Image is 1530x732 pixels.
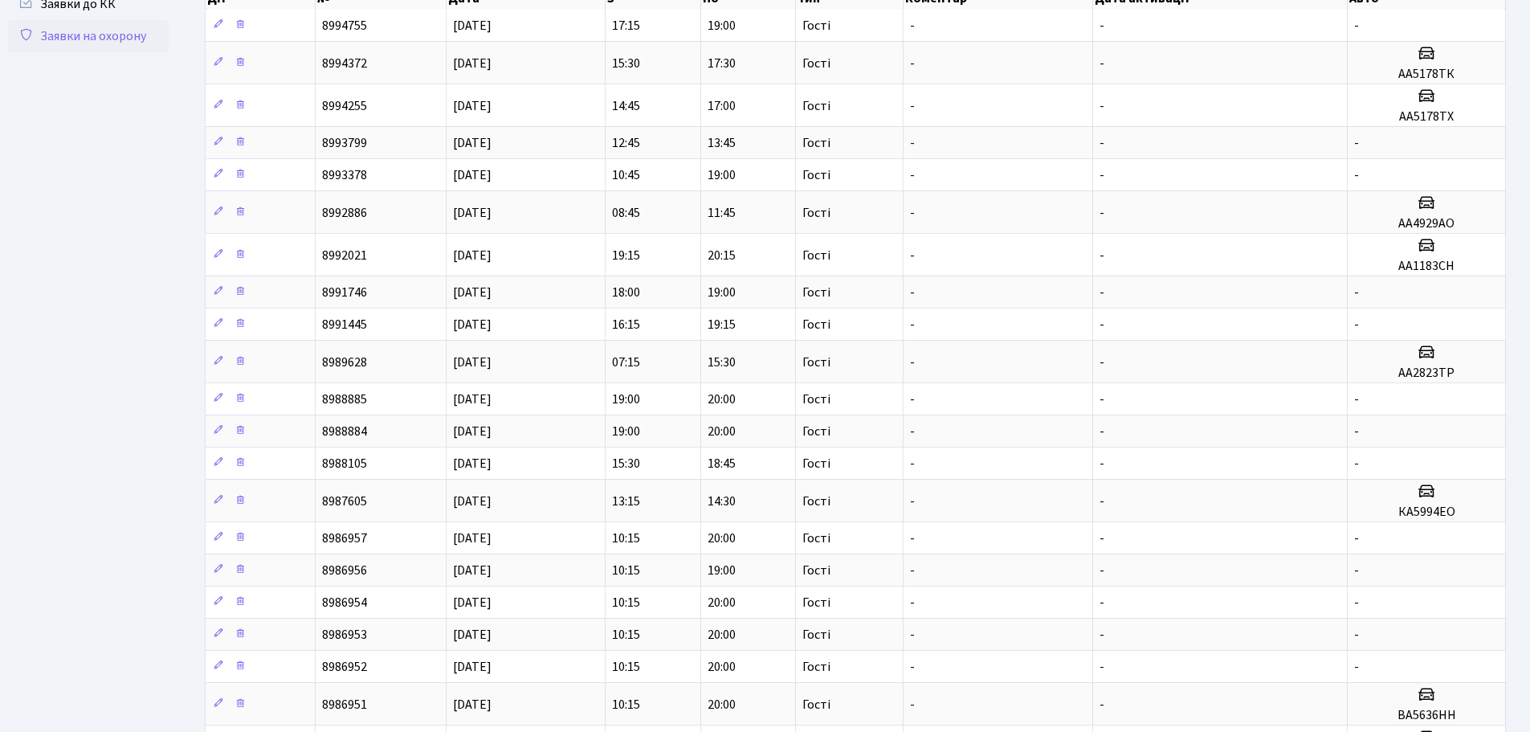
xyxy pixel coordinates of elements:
[322,562,367,579] span: 8986956
[1354,562,1359,579] span: -
[612,423,640,440] span: 19:00
[802,660,830,673] span: Гості
[1354,423,1359,440] span: -
[1100,354,1104,371] span: -
[612,594,640,611] span: 10:15
[322,423,367,440] span: 8988884
[708,658,736,676] span: 20:00
[453,423,492,440] span: [DATE]
[322,204,367,222] span: 8992886
[453,247,492,264] span: [DATE]
[453,97,492,115] span: [DATE]
[1100,696,1104,714] span: -
[612,626,640,644] span: 10:15
[1354,455,1359,472] span: -
[708,455,736,472] span: 18:45
[453,316,492,333] span: [DATE]
[453,696,492,714] span: [DATE]
[453,626,492,644] span: [DATE]
[910,55,915,72] span: -
[802,425,830,438] span: Гості
[1354,216,1499,231] h5: АА4929АО
[612,316,640,333] span: 16:15
[612,493,640,510] span: 13:15
[322,658,367,676] span: 8986952
[910,696,915,714] span: -
[453,354,492,371] span: [DATE]
[802,356,830,369] span: Гості
[1354,505,1499,520] h5: КА5994ЕО
[1100,455,1104,472] span: -
[1100,658,1104,676] span: -
[1100,316,1104,333] span: -
[1100,204,1104,222] span: -
[453,204,492,222] span: [DATE]
[612,166,640,184] span: 10:45
[322,55,367,72] span: 8994372
[453,284,492,301] span: [DATE]
[802,100,830,112] span: Гості
[1100,134,1104,152] span: -
[1100,55,1104,72] span: -
[453,658,492,676] span: [DATE]
[612,455,640,472] span: 15:30
[910,493,915,510] span: -
[1100,594,1104,611] span: -
[708,247,736,264] span: 20:15
[802,19,830,32] span: Гості
[910,17,915,35] span: -
[612,530,640,547] span: 10:15
[612,134,640,152] span: 12:45
[708,493,736,510] span: 14:30
[708,284,736,301] span: 19:00
[1354,166,1359,184] span: -
[910,562,915,579] span: -
[612,658,640,676] span: 10:15
[322,530,367,547] span: 8986957
[1100,391,1104,408] span: -
[453,594,492,611] span: [DATE]
[1354,530,1359,547] span: -
[322,354,367,371] span: 8989628
[1100,284,1104,301] span: -
[322,134,367,152] span: 8993799
[1354,134,1359,152] span: -
[1354,109,1499,125] h5: АА5178ТХ
[1354,17,1359,35] span: -
[708,97,736,115] span: 17:00
[322,493,367,510] span: 8987605
[1354,626,1359,644] span: -
[910,97,915,115] span: -
[453,562,492,579] span: [DATE]
[1100,247,1104,264] span: -
[708,204,736,222] span: 11:45
[802,532,830,545] span: Гості
[802,628,830,641] span: Гості
[910,247,915,264] span: -
[1354,366,1499,381] h5: АА2823ТР
[8,20,169,52] a: Заявки на охорону
[708,626,736,644] span: 20:00
[802,286,830,299] span: Гості
[802,207,830,219] span: Гості
[453,166,492,184] span: [DATE]
[453,530,492,547] span: [DATE]
[322,626,367,644] span: 8986953
[910,354,915,371] span: -
[612,17,640,35] span: 17:15
[708,423,736,440] span: 20:00
[453,455,492,472] span: [DATE]
[910,658,915,676] span: -
[612,97,640,115] span: 14:45
[322,696,367,714] span: 8986951
[708,55,736,72] span: 17:30
[612,391,640,408] span: 19:00
[1354,67,1499,82] h5: АА5178ТК
[1100,562,1104,579] span: -
[802,137,830,149] span: Гості
[708,354,736,371] span: 15:30
[612,284,640,301] span: 18:00
[910,134,915,152] span: -
[910,626,915,644] span: -
[708,391,736,408] span: 20:00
